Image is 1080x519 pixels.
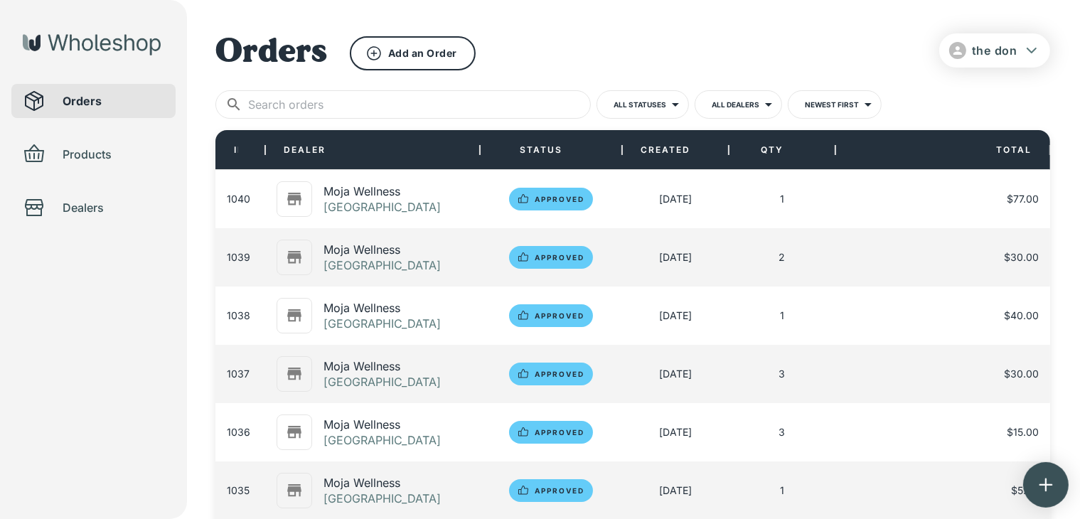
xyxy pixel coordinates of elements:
[729,130,835,170] div: QTY
[11,137,176,171] div: Products
[508,130,574,170] div: STATUS
[480,130,622,170] div: STATUS
[965,140,985,160] button: Sort
[215,33,327,73] h1: Orders
[526,195,593,203] span: Approved
[749,130,795,170] div: QTY
[23,34,161,55] img: Wholeshop logo
[835,130,1050,170] div: TOTAL
[629,130,702,170] div: CREATED
[780,309,784,323] div: 1
[324,300,441,316] p: Moja Wellness
[324,183,441,199] p: Moja Wellness
[227,192,250,206] div: 1040
[1004,250,1039,264] span: $30.00
[238,140,258,160] button: Sort
[324,257,441,273] p: [GEOGRAPHIC_DATA]
[574,140,594,160] button: Sort
[780,483,784,498] div: 1
[795,140,815,160] button: Sort
[227,250,250,264] div: 1039
[622,130,729,170] div: CREATED
[614,97,666,109] p: All Statuses
[265,130,480,170] div: DEALER
[526,253,593,262] span: Approved
[779,250,786,264] div: 2
[324,417,441,432] p: Moja Wellness
[227,309,250,323] div: 1038
[702,140,722,160] button: Sort
[526,486,593,495] span: Approved
[779,425,786,439] div: 3
[659,425,692,439] div: 10/04/2025
[659,192,692,206] div: 10/04/2025
[63,199,164,216] span: Dealers
[1004,309,1039,323] span: $40.00
[659,367,692,381] div: 10/04/2025
[227,483,250,498] div: 1035
[324,432,441,448] p: [GEOGRAPHIC_DATA]
[350,36,476,70] button: Add an Order
[1011,483,1039,498] span: $5.00
[324,374,441,390] p: [GEOGRAPHIC_DATA]
[526,370,593,378] span: Approved
[779,367,786,381] div: 3
[972,43,1017,58] span: the don
[659,309,692,323] div: 10/04/2025
[223,130,245,170] div: ID
[324,491,441,506] p: [GEOGRAPHIC_DATA]
[1007,192,1039,206] span: $77.00
[11,191,176,225] div: Dealers
[272,130,337,170] div: DEALER
[805,97,859,109] p: Newest First
[659,250,692,264] div: 10/04/2025
[227,425,250,439] div: 1036
[324,199,441,215] p: [GEOGRAPHIC_DATA]
[324,358,441,374] p: Moja Wellness
[985,130,1043,170] div: TOTAL
[780,192,784,206] div: 1
[712,97,759,109] p: All Dealers
[324,316,441,331] p: [GEOGRAPHIC_DATA]
[1004,367,1039,381] span: $30.00
[248,90,591,119] input: Search orders
[526,311,593,320] span: Approved
[11,84,176,118] div: Orders
[526,428,593,437] span: Approved
[63,146,164,163] span: Products
[324,475,441,491] p: Moja Wellness
[215,130,265,170] div: ID
[939,33,1050,68] button: the don
[1007,425,1039,439] span: $15.00
[337,140,357,160] button: Sort
[324,242,441,257] p: Moja Wellness
[63,92,164,109] span: Orders
[659,483,692,498] div: 10/04/2025
[227,367,250,381] div: 1037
